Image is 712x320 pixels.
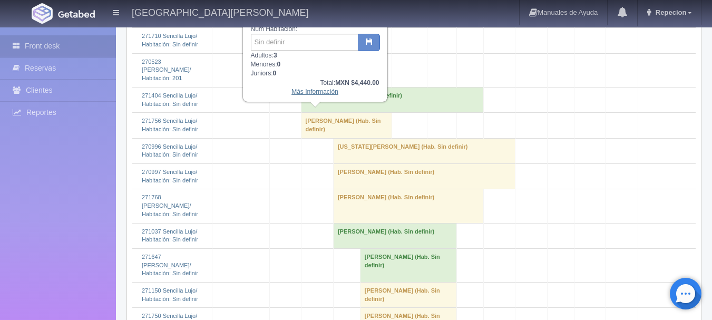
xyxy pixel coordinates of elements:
[335,79,379,86] b: MXN $4,440.00
[142,143,198,158] a: 270996 Sencilla Lujo/Habitación: Sin definir
[274,52,277,59] b: 3
[273,70,277,77] b: 0
[291,88,338,95] a: Más Información
[251,34,359,51] input: Sin definir
[301,113,392,138] td: [PERSON_NAME] (Hab. Sin definir)
[653,8,687,16] span: Repecion
[333,189,484,223] td: [PERSON_NAME] (Hab. Sin definir)
[333,164,515,189] td: [PERSON_NAME] (Hab. Sin definir)
[301,87,484,112] td: [PERSON_NAME] (Hab. Sin definir)
[142,33,198,47] a: 271710 Sencilla Lujo/Habitación: Sin definir
[142,254,198,276] a: 271647 [PERSON_NAME]/Habitación: Sin definir
[142,169,198,183] a: 270997 Sencilla Lujo/Habitación: Sin definir
[142,118,198,132] a: 271756 Sencilla Lujo/Habitación: Sin definir
[333,223,456,248] td: [PERSON_NAME] (Hab. Sin definir)
[132,5,308,18] h4: [GEOGRAPHIC_DATA][PERSON_NAME]
[277,61,281,68] b: 0
[32,3,53,24] img: Getabed
[142,287,198,302] a: 271150 Sencilla Lujo/Habitación: Sin definir
[360,248,456,282] td: [PERSON_NAME] (Hab. Sin definir)
[360,283,456,308] td: [PERSON_NAME] (Hab. Sin definir)
[142,92,198,107] a: 271404 Sencilla Lujo/Habitación: Sin definir
[333,138,515,163] td: [US_STATE][PERSON_NAME] (Hab. Sin definir)
[142,59,191,81] a: 270523 [PERSON_NAME]/Habitación: 201
[251,79,379,88] div: Total:
[58,10,95,18] img: Getabed
[142,228,198,243] a: 271037 Sencilla Lujo/Habitación: Sin definir
[142,194,198,217] a: 271768 [PERSON_NAME]/Habitación: Sin definir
